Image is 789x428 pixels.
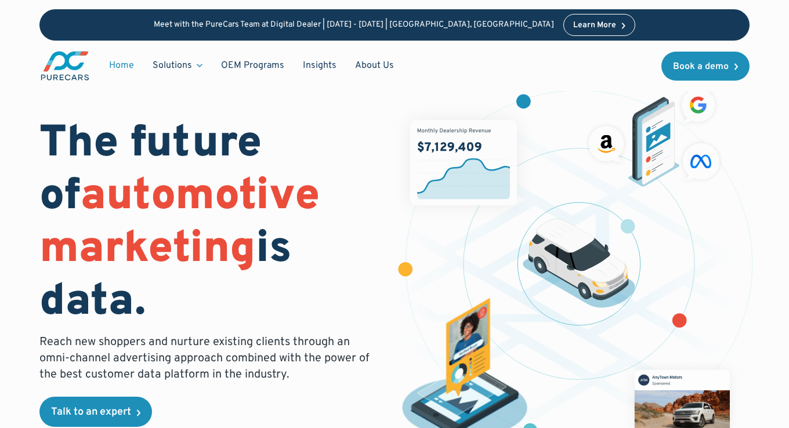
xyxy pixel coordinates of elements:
a: Learn More [563,14,635,36]
h1: The future of is data. [39,118,381,330]
img: ads on social media and advertising partners [584,84,725,187]
div: Learn More [573,21,616,30]
p: Meet with the PureCars Team at Digital Dealer | [DATE] - [DATE] | [GEOGRAPHIC_DATA], [GEOGRAPHIC_... [154,20,554,30]
img: purecars logo [39,50,91,82]
a: Home [100,55,143,77]
img: illustration of a vehicle [523,219,635,307]
p: Reach new shoppers and nurture existing clients through an omni-channel advertising approach comb... [39,334,381,383]
img: chart showing monthly dealership revenue of $7m [410,120,517,205]
a: OEM Programs [212,55,294,77]
a: Book a demo [661,52,750,81]
div: Solutions [143,55,212,77]
div: Book a demo [673,62,729,71]
a: Talk to an expert [39,397,152,427]
a: main [39,50,91,82]
a: About Us [346,55,403,77]
span: automotive marketing [39,169,320,278]
div: Talk to an expert [51,407,131,418]
a: Insights [294,55,346,77]
div: Solutions [153,59,192,72]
